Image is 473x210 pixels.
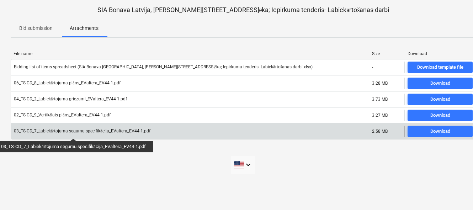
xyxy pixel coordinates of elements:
div: 3.73 MB [372,97,388,102]
div: Bidding list of items spreadsheet (SIA Bonava [GEOGRAPHIC_DATA], [PERSON_NAME][STREET_ADDRESS]ēka... [14,64,313,70]
div: File name [14,51,366,56]
div: Download [430,79,450,88]
p: Bid submission [19,25,53,32]
div: Download [408,51,473,56]
div: 04_TS-CD_2_Labiekārtojuma griezumi_EValtera_EV44-1.pdf [14,96,127,102]
div: - [372,65,373,70]
p: Attachments [70,25,99,32]
i: keyboard_arrow_down [244,161,253,169]
div: Download [430,111,450,120]
div: 2.58 MB [372,129,388,134]
div: 3.27 MB [372,113,388,118]
div: Size [372,51,402,56]
div: Download [430,127,450,136]
div: Download template file [417,63,463,72]
button: Download [408,78,473,89]
button: Download [408,126,473,137]
button: Download [408,110,473,121]
div: Download [430,95,450,104]
div: 03_TS-CD_7_Labiekārtojuma segumu specifikācija_EValtera_EV44-1.pdf [14,128,150,134]
div: 06_TS-CD_8_Labiekārtojuma plāns_EValtera_EV44-1.pdf [14,80,121,86]
button: Download template file [408,62,473,73]
button: Download [408,94,473,105]
div: 02_TS-CD_9_Vertikālais plāns_EValtera_EV44-1.pdf [14,112,111,118]
div: 3.28 MB [372,81,388,86]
